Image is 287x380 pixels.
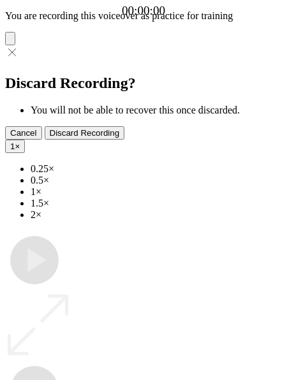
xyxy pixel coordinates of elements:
li: 2× [31,209,282,221]
a: 00:00:00 [122,4,165,18]
li: You will not be able to recover this once discarded. [31,105,282,116]
button: Cancel [5,126,42,140]
li: 0.25× [31,163,282,175]
h2: Discard Recording? [5,75,282,92]
button: Discard Recording [45,126,125,140]
li: 1.5× [31,198,282,209]
span: 1 [10,142,15,151]
button: 1× [5,140,25,153]
li: 0.5× [31,175,282,186]
li: 1× [31,186,282,198]
p: You are recording this voiceover as practice for training [5,10,282,22]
